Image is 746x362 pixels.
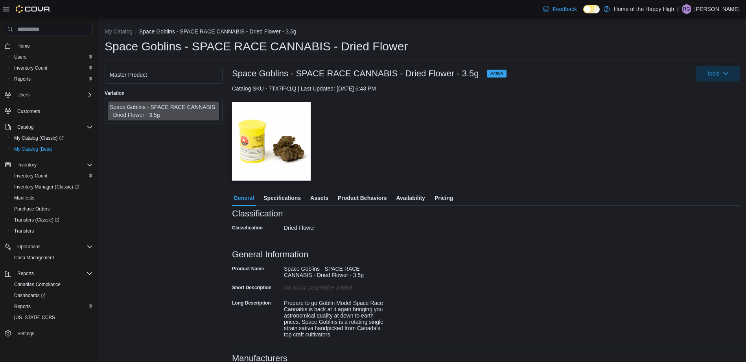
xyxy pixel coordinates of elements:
[14,135,64,141] span: My Catalog (Classic)
[110,103,217,119] div: Space Goblins - SPACE RACE CANNABIS - Dried Flower - 3.5g
[14,329,37,338] a: Settings
[17,124,33,130] span: Catalog
[8,63,96,74] button: Inventory Count
[11,291,49,300] a: Dashboards
[8,312,96,323] button: [US_STATE] CCRS
[11,253,93,262] span: Cash Management
[14,122,37,132] button: Catalog
[139,28,297,35] button: Space Goblins - SPACE RACE CANNABIS - Dried Flower - 3.5g
[435,190,453,206] span: Pricing
[232,209,283,218] h3: Classification
[14,195,34,201] span: Manifests
[8,133,96,144] a: My Catalog (Classic)
[263,190,301,206] span: Specifications
[11,52,93,62] span: Users
[11,144,55,154] a: My Catalog (Beta)
[11,313,93,322] span: Washington CCRS
[11,302,93,311] span: Reports
[232,85,740,92] div: Catalog SKU - 7TX7FK1Q | Last Updated: [DATE] 6:43 PM
[2,268,96,279] button: Reports
[105,90,125,96] label: Variation
[11,52,29,62] a: Users
[232,266,264,272] label: Product Name
[110,71,217,79] div: Master Product
[14,292,46,299] span: Dashboards
[14,242,44,251] button: Operations
[232,284,272,291] label: Short Description
[232,69,479,78] h3: Space Goblins - SPACE RACE CANNABIS - Dried Flower - 3.5g
[14,41,93,51] span: Home
[487,70,507,78] span: Active
[2,241,96,252] button: Operations
[338,190,387,206] span: Product Behaviors
[232,102,311,181] img: Image for Space Goblins - SPACE RACE CANNABIS - Dried Flower - 3.5g
[11,182,93,192] span: Inventory Manager (Classic)
[2,159,96,170] button: Inventory
[5,37,93,359] nav: Complex example
[11,280,64,289] a: Canadian Compliance
[17,270,34,277] span: Reports
[14,269,37,278] button: Reports
[17,331,34,337] span: Settings
[232,225,263,231] label: Classification
[490,70,503,77] span: Active
[14,217,59,223] span: Transfers (Classic)
[11,204,93,214] span: Purchase Orders
[14,329,93,338] span: Settings
[284,281,389,291] div: No Short Description added
[8,301,96,312] button: Reports
[11,63,93,73] span: Inventory Count
[11,74,93,84] span: Reports
[14,255,54,261] span: Cash Management
[11,144,93,154] span: My Catalog (Beta)
[14,184,79,190] span: Inventory Manager (Classic)
[2,105,96,116] button: Customers
[8,52,96,63] button: Users
[17,244,41,250] span: Operations
[540,1,580,17] a: Feedback
[14,65,48,71] span: Inventory Count
[14,206,50,212] span: Purchase Orders
[8,170,96,181] button: Inventory Count
[284,222,389,231] div: Dried Flower
[105,28,740,37] nav: An example of EuiBreadcrumbs
[11,253,57,262] a: Cash Management
[11,226,93,236] span: Transfers
[17,108,40,115] span: Customers
[8,192,96,203] button: Manifests
[707,70,720,78] span: Tools
[14,228,34,234] span: Transfers
[14,242,93,251] span: Operations
[8,225,96,236] button: Transfers
[2,122,96,133] button: Catalog
[11,182,82,192] a: Inventory Manager (Classic)
[14,160,40,170] button: Inventory
[14,160,93,170] span: Inventory
[683,4,690,14] span: RG
[682,4,691,14] div: Renee Grexton
[232,250,308,259] h3: General Information
[8,252,96,263] button: Cash Management
[11,171,51,181] a: Inventory Count
[8,74,96,85] button: Reports
[284,262,389,278] div: Space Goblins - SPACE RACE CANNABIS - Dried Flower - 3.5g
[14,41,33,51] a: Home
[17,92,29,98] span: Users
[677,4,679,14] p: |
[14,269,93,278] span: Reports
[14,90,33,100] button: Users
[234,190,254,206] span: General
[11,171,93,181] span: Inventory Count
[614,4,674,14] p: Home of the Happy High
[2,89,96,100] button: Users
[8,279,96,290] button: Canadian Compliance
[232,300,271,306] label: Long Description
[396,190,425,206] span: Availability
[11,215,63,225] a: Transfers (Classic)
[11,133,67,143] a: My Catalog (Classic)
[11,193,37,203] a: Manifests
[2,328,96,339] button: Settings
[105,28,133,35] button: My Catalog
[17,43,30,49] span: Home
[11,204,53,214] a: Purchase Orders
